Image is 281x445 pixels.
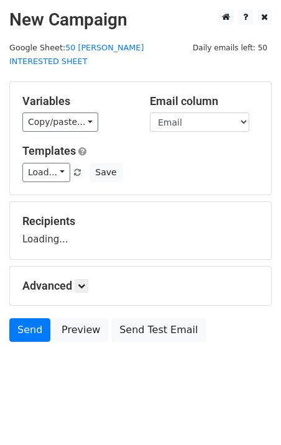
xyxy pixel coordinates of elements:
a: Load... [22,163,70,182]
a: 50 [PERSON_NAME] INTERESTED SHEET [9,43,144,67]
a: Templates [22,144,76,157]
h5: Recipients [22,214,259,228]
h2: New Campaign [9,9,272,30]
a: Daily emails left: 50 [188,43,272,52]
h5: Variables [22,94,131,108]
iframe: Chat Widget [219,385,281,445]
button: Save [90,163,122,182]
div: Loading... [22,214,259,247]
h5: Advanced [22,279,259,293]
a: Copy/paste... [22,112,98,132]
a: Preview [53,318,108,342]
a: Send [9,318,50,342]
small: Google Sheet: [9,43,144,67]
span: Daily emails left: 50 [188,41,272,55]
h5: Email column [150,94,259,108]
a: Send Test Email [111,318,206,342]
